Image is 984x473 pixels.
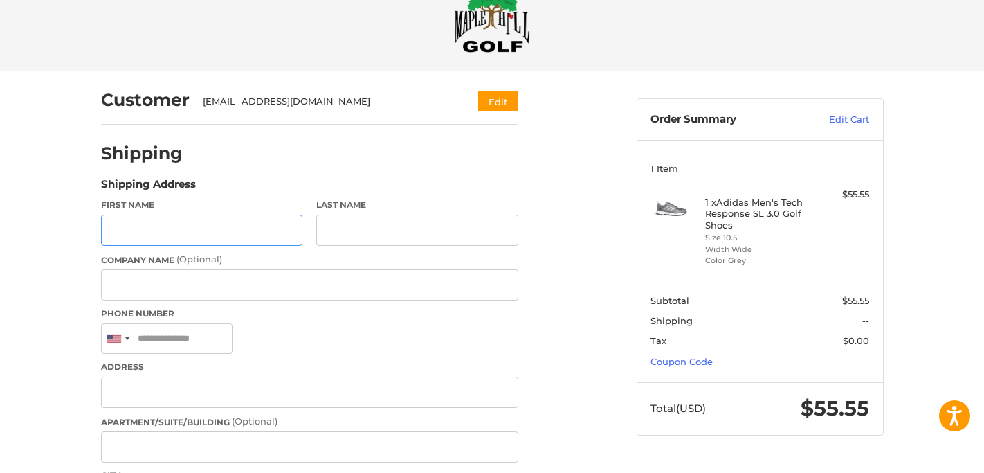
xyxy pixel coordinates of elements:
[101,143,183,164] h2: Shipping
[232,416,277,427] small: (Optional)
[799,113,869,127] a: Edit Cart
[650,356,713,367] a: Coupon Code
[316,199,518,211] label: Last Name
[705,255,811,267] li: Color Grey
[843,335,869,346] span: $0.00
[176,253,222,265] small: (Optional)
[650,113,799,127] h3: Order Summary
[842,295,869,306] span: $55.55
[705,244,811,256] li: Width Wide
[650,335,666,346] span: Tax
[101,253,518,267] label: Company Name
[801,395,869,421] span: $55.55
[101,177,196,199] legend: Shipping Address
[705,197,811,231] h4: 1 x Adidas Men's Tech Response SL 3.0 Golf Shoes
[101,415,518,429] label: Apartment/Suite/Building
[101,307,518,320] label: Phone Number
[862,315,869,326] span: --
[102,324,134,354] div: United States: +1
[101,361,518,373] label: Address
[650,163,869,174] h3: 1 Item
[101,89,190,111] h2: Customer
[705,232,811,244] li: Size 10.5
[478,91,518,111] button: Edit
[650,402,706,415] span: Total (USD)
[650,315,693,326] span: Shipping
[203,95,451,109] div: [EMAIL_ADDRESS][DOMAIN_NAME]
[814,188,869,202] div: $55.55
[650,295,689,306] span: Subtotal
[101,199,303,211] label: First Name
